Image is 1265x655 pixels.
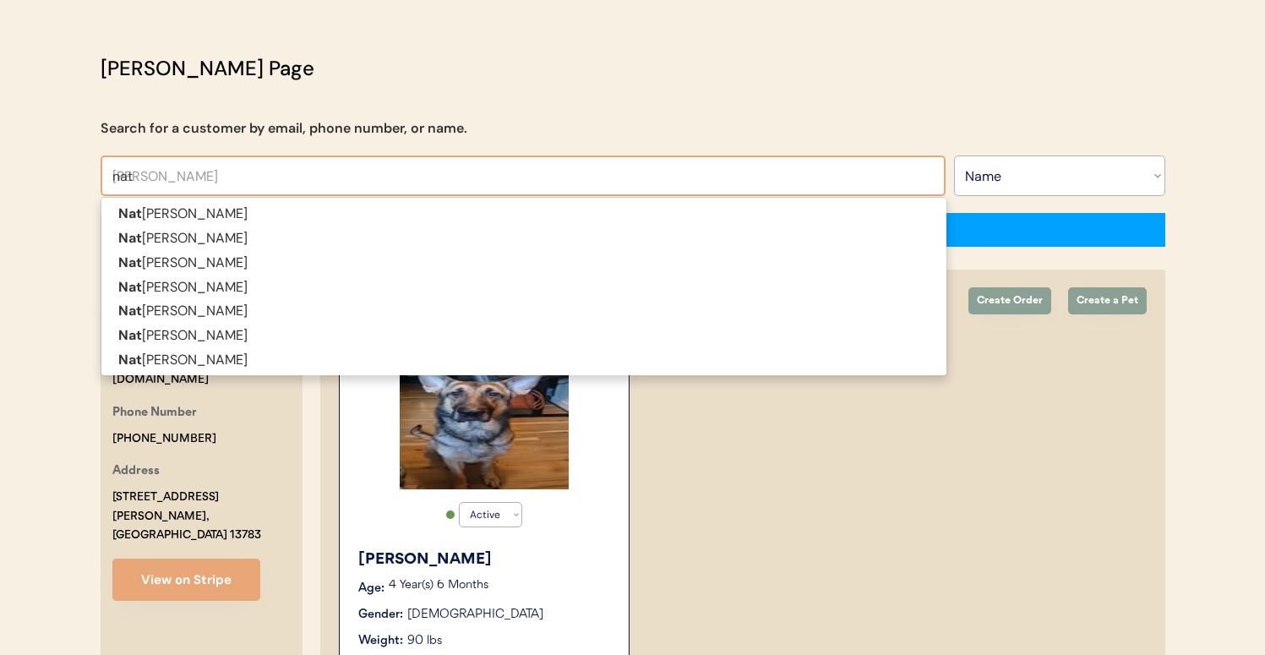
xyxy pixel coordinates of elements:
[400,330,569,489] img: 1000015948.jpg
[112,403,197,424] div: Phone Number
[101,276,946,300] p: [PERSON_NAME]
[118,229,142,247] strong: Nat
[407,606,543,624] div: [DEMOGRAPHIC_DATA]
[101,53,314,84] div: [PERSON_NAME] Page
[118,375,142,393] strong: Nat
[358,632,403,650] div: Weight:
[118,351,142,368] strong: Nat
[118,205,142,222] strong: Nat
[101,156,946,196] input: Search by name
[101,299,946,324] p: [PERSON_NAME]
[118,326,142,344] strong: Nat
[358,606,403,624] div: Gender:
[112,559,260,601] button: View on Stripe
[118,254,142,271] strong: Nat
[101,251,946,276] p: [PERSON_NAME]
[101,118,467,139] div: Search for a customer by email, phone number, or name.
[358,580,384,598] div: Age:
[112,488,303,545] div: [STREET_ADDRESS] [PERSON_NAME], [GEOGRAPHIC_DATA] 13783
[101,324,946,348] p: [PERSON_NAME]
[101,348,946,373] p: [PERSON_NAME]
[101,373,946,397] p: [PERSON_NAME]
[101,227,946,251] p: [PERSON_NAME]
[1068,287,1147,314] button: Create a Pet
[118,302,142,319] strong: Nat
[112,429,216,449] div: [PHONE_NUMBER]
[389,580,612,592] p: 4 Year(s) 6 Months
[101,202,946,227] p: [PERSON_NAME]
[358,549,612,571] div: [PERSON_NAME]
[112,461,160,483] div: Address
[407,632,442,650] div: 90 lbs
[968,287,1051,314] button: Create Order
[118,278,142,296] strong: Nat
